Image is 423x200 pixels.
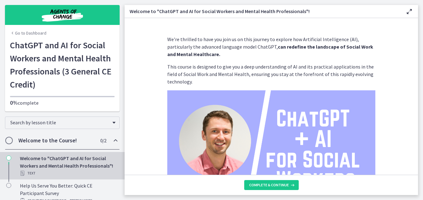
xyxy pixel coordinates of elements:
a: Go to Dashboard [10,30,46,36]
p: We're thrilled to have you join us on this journey to explore how Artificial Intelligence (AI), p... [167,36,375,58]
img: Agents of Change [25,7,100,22]
div: Text [20,169,117,177]
h1: ChatGPT and AI for Social Workers and Mental Health Professionals (3 General CE Credit) [10,39,115,91]
span: 0% [10,99,18,106]
span: Complete & continue [249,183,289,188]
h2: Welcome to the Course! [18,137,94,144]
div: Welcome to "ChatGPT and AI for Social Workers and Mental Health Professionals"! [20,155,117,177]
span: Search by lesson title [10,119,109,126]
button: Complete & continue [244,180,299,190]
p: This course is designed to give you a deep understanding of AI and its practical applications in ... [167,63,375,85]
span: 0 / 2 [100,137,106,144]
p: complete [10,99,115,107]
div: Search by lesson title [5,117,120,129]
h3: Welcome to "ChatGPT and AI for Social Workers and Mental Health Professionals"! [130,7,396,15]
